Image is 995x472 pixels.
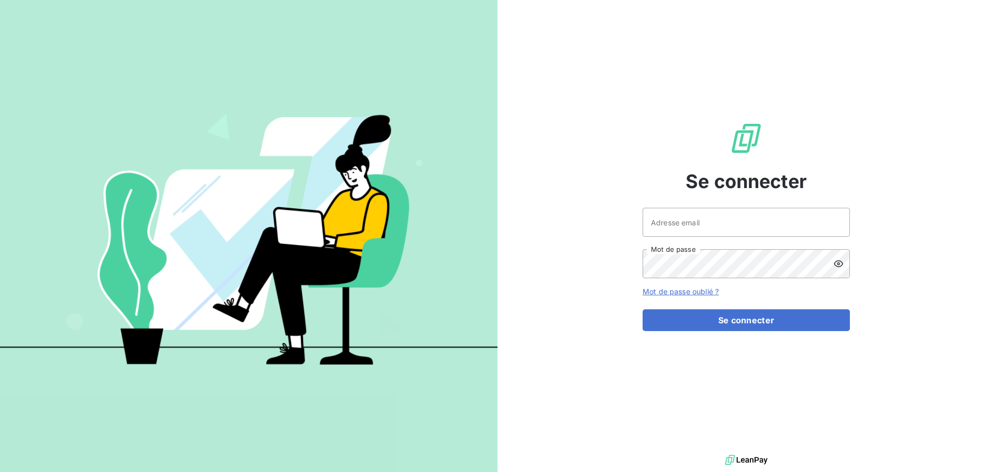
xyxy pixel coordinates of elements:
input: placeholder [643,208,850,237]
img: Logo LeanPay [730,122,763,155]
button: Se connecter [643,309,850,331]
span: Se connecter [686,167,807,195]
a: Mot de passe oublié ? [643,287,719,296]
img: logo [725,452,767,468]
